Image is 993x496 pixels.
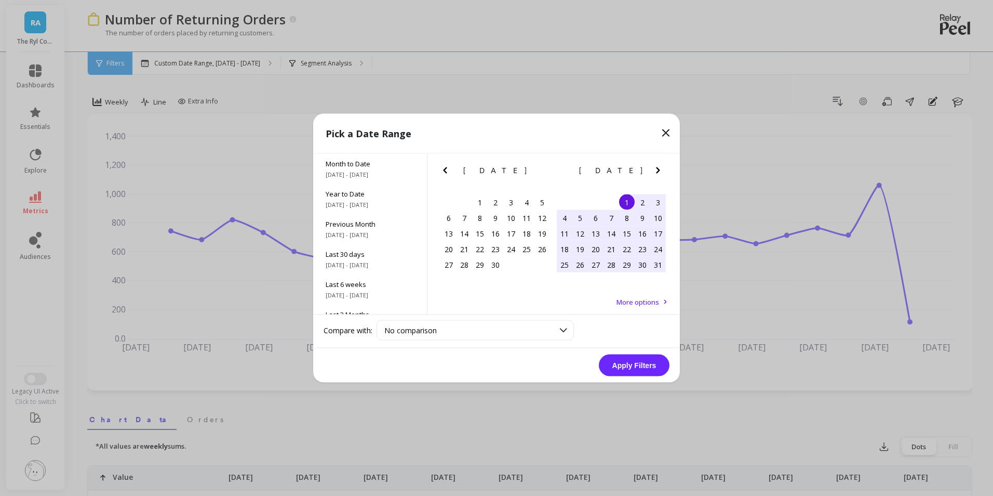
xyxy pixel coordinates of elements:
[472,241,488,257] div: Choose Tuesday, April 22nd, 2025
[619,241,635,257] div: Choose Thursday, May 22nd, 2025
[599,355,669,376] button: Apply Filters
[650,257,666,272] div: Choose Saturday, May 31st, 2025
[472,257,488,272] div: Choose Tuesday, April 29th, 2025
[457,257,472,272] div: Choose Monday, April 28th, 2025
[534,226,550,241] div: Choose Saturday, April 19th, 2025
[534,241,550,257] div: Choose Saturday, April 26th, 2025
[588,241,603,257] div: Choose Tuesday, May 20th, 2025
[441,194,550,272] div: month 2025-04
[603,210,619,226] div: Choose Wednesday, May 7th, 2025
[603,241,619,257] div: Choose Wednesday, May 21st, 2025
[572,210,588,226] div: Choose Monday, May 5th, 2025
[472,226,488,241] div: Choose Tuesday, April 15th, 2025
[650,210,666,226] div: Choose Saturday, May 10th, 2025
[488,241,503,257] div: Choose Wednesday, April 23rd, 2025
[557,210,572,226] div: Choose Sunday, May 4th, 2025
[619,194,635,210] div: Choose Thursday, May 1st, 2025
[503,210,519,226] div: Choose Thursday, April 10th, 2025
[572,241,588,257] div: Choose Monday, May 19th, 2025
[534,194,550,210] div: Choose Saturday, April 5th, 2025
[619,226,635,241] div: Choose Thursday, May 15th, 2025
[519,226,534,241] div: Choose Friday, April 18th, 2025
[650,194,666,210] div: Choose Saturday, May 3rd, 2025
[441,257,457,272] div: Choose Sunday, April 27th, 2025
[463,166,528,175] span: [DATE]
[635,194,650,210] div: Choose Friday, May 2nd, 2025
[326,189,414,199] span: Year to Date
[650,226,666,241] div: Choose Saturday, May 17th, 2025
[603,226,619,241] div: Choose Wednesday, May 14th, 2025
[457,226,472,241] div: Choose Monday, April 14th, 2025
[441,241,457,257] div: Choose Sunday, April 20th, 2025
[488,194,503,210] div: Choose Wednesday, April 2nd, 2025
[588,257,603,272] div: Choose Tuesday, May 27th, 2025
[488,226,503,241] div: Choose Wednesday, April 16th, 2025
[588,210,603,226] div: Choose Tuesday, May 6th, 2025
[603,257,619,272] div: Choose Wednesday, May 28th, 2025
[439,164,455,181] button: Previous Month
[503,241,519,257] div: Choose Thursday, April 24th, 2025
[503,194,519,210] div: Choose Thursday, April 3rd, 2025
[635,210,650,226] div: Choose Friday, May 9th, 2025
[326,261,414,269] span: [DATE] - [DATE]
[472,210,488,226] div: Choose Tuesday, April 8th, 2025
[635,226,650,241] div: Choose Friday, May 16th, 2025
[488,210,503,226] div: Choose Wednesday, April 9th, 2025
[441,226,457,241] div: Choose Sunday, April 13th, 2025
[650,241,666,257] div: Choose Saturday, May 24th, 2025
[619,210,635,226] div: Choose Thursday, May 8th, 2025
[579,166,644,175] span: [DATE]
[457,241,472,257] div: Choose Monday, April 21st, 2025
[384,325,437,335] span: No comparison
[536,164,553,181] button: Next Month
[441,210,457,226] div: Choose Sunday, April 6th, 2025
[326,250,414,259] span: Last 30 days
[616,297,659,307] span: More options
[326,171,414,179] span: [DATE] - [DATE]
[324,325,372,335] label: Compare with:
[326,126,411,141] p: Pick a Date Range
[326,291,414,299] span: [DATE] - [DATE]
[488,257,503,272] div: Choose Wednesday, April 30th, 2025
[326,159,414,168] span: Month to Date
[557,257,572,272] div: Choose Sunday, May 25th, 2025
[519,210,534,226] div: Choose Friday, April 11th, 2025
[555,164,571,181] button: Previous Month
[534,210,550,226] div: Choose Saturday, April 12th, 2025
[652,164,668,181] button: Next Month
[635,241,650,257] div: Choose Friday, May 23rd, 2025
[557,194,666,272] div: month 2025-05
[326,201,414,209] span: [DATE] - [DATE]
[557,241,572,257] div: Choose Sunday, May 18th, 2025
[326,280,414,289] span: Last 6 weeks
[326,310,414,319] span: Last 3 Months
[519,241,534,257] div: Choose Friday, April 25th, 2025
[572,257,588,272] div: Choose Monday, May 26th, 2025
[326,219,414,229] span: Previous Month
[619,257,635,272] div: Choose Thursday, May 29th, 2025
[519,194,534,210] div: Choose Friday, April 4th, 2025
[572,226,588,241] div: Choose Monday, May 12th, 2025
[472,194,488,210] div: Choose Tuesday, April 1st, 2025
[588,226,603,241] div: Choose Tuesday, May 13th, 2025
[557,226,572,241] div: Choose Sunday, May 11th, 2025
[635,257,650,272] div: Choose Friday, May 30th, 2025
[457,210,472,226] div: Choose Monday, April 7th, 2025
[503,226,519,241] div: Choose Thursday, April 17th, 2025
[326,231,414,239] span: [DATE] - [DATE]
